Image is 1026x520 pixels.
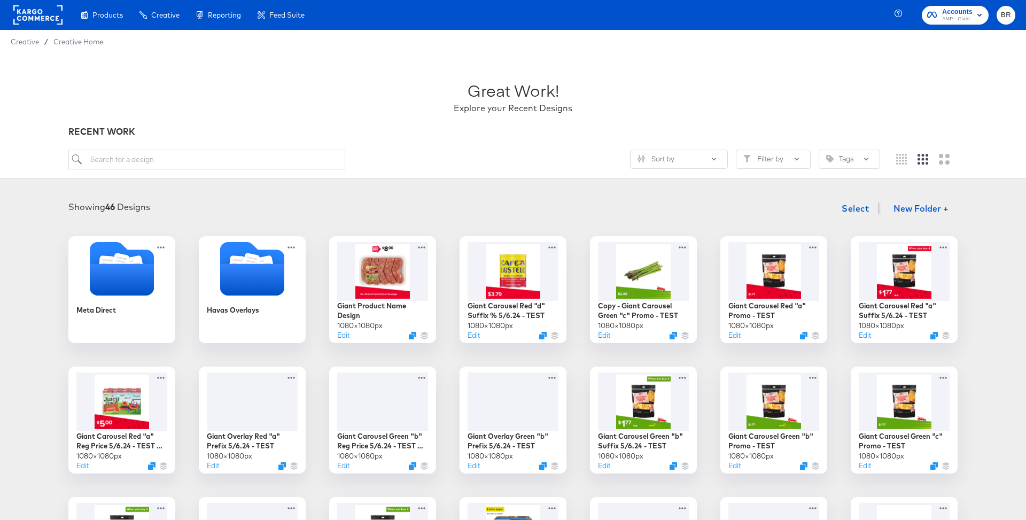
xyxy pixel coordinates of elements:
div: Meta Direct [68,236,175,343]
div: Giant Carousel Red "a" Suffix 5/6.24 - TEST1080×1080pxEditDuplicate [851,236,958,343]
div: 1080 × 1080 px [468,321,513,331]
svg: Small grid [896,154,907,165]
button: Duplicate [930,462,938,470]
svg: Duplicate [800,462,807,470]
button: FilterFilter by [736,150,811,169]
div: 1080 × 1080 px [598,451,643,461]
button: Select [837,198,873,219]
div: Giant Overlay Red "a" Prefix 5/6.24 - TEST1080×1080pxEditDuplicate [199,367,306,474]
button: Edit [468,330,480,340]
button: SlidersSort by [630,150,728,169]
button: New Folder + [884,199,958,220]
button: Edit [598,461,610,471]
svg: Duplicate [148,462,156,470]
svg: Sliders [638,155,645,162]
span: Products [92,11,123,19]
div: Giant Carousel Red "a" Suffix 5/6.24 - TEST [859,301,950,321]
div: Explore your Recent Designs [454,102,572,114]
svg: Duplicate [930,332,938,339]
button: Edit [337,461,349,471]
div: Giant Carousel Red "a" Reg Price 5/6.24 - TEST BASE1080×1080pxEditDuplicate [68,367,175,474]
svg: Duplicate [670,462,677,470]
button: Edit [859,461,871,471]
div: Giant Carousel Green "b" Suffix 5/6.24 - TEST1080×1080pxEditDuplicate [590,367,697,474]
div: 1080 × 1080 px [728,321,774,331]
button: Edit [728,461,741,471]
div: 1080 × 1080 px [337,451,383,461]
button: Duplicate [409,462,416,470]
div: Meta Direct [76,305,116,315]
div: 1080 × 1080 px [859,321,904,331]
button: Duplicate [670,332,677,339]
span: Reporting [208,11,241,19]
svg: Filter [743,155,751,162]
div: Giant Carousel Green "b" Promo - TEST [728,431,819,451]
div: Giant Overlay Green "b" Prefix 5/6.24 - TEST [468,431,558,451]
button: Edit [76,461,89,471]
svg: Folder [68,242,175,296]
div: Giant Carousel Red "a" Promo - TEST1080×1080pxEditDuplicate [720,236,827,343]
svg: Duplicate [800,332,807,339]
span: Creative [11,37,39,46]
div: 1080 × 1080 px [859,451,904,461]
div: Giant Carousel Green "b" Suffix 5/6.24 - TEST [598,431,689,451]
div: Giant Product Name Design [337,301,428,321]
div: 1080 × 1080 px [728,451,774,461]
div: Giant Carousel Green "b" Promo - TEST1080×1080pxEditDuplicate [720,367,827,474]
div: Great Work! [468,79,559,102]
svg: Folder [199,242,306,296]
svg: Duplicate [539,462,547,470]
button: Edit [468,461,480,471]
div: Showing Designs [68,201,150,213]
div: Copy - Giant Carousel Green "c" Promo - TEST1080×1080pxEditDuplicate [590,236,697,343]
span: Feed Suite [269,11,305,19]
div: Havas Overlays [199,236,306,343]
span: Creative [151,11,180,19]
button: Edit [728,330,741,340]
a: Creative Home [53,37,103,46]
svg: Duplicate [409,332,416,339]
div: Giant Carousel Red "a" Reg Price 5/6.24 - TEST BASE [76,431,167,451]
div: 1080 × 1080 px [337,321,383,331]
div: 1080 × 1080 px [468,451,513,461]
span: AMP - Giant [942,15,973,24]
span: Select [842,201,869,216]
div: Giant Overlay Green "b" Prefix 5/6.24 - TEST1080×1080pxEditDuplicate [460,367,566,474]
div: Giant Carousel Red "a" Promo - TEST [728,301,819,321]
div: Havas Overlays [207,305,259,315]
div: Giant Overlay Red "a" Prefix 5/6.24 - TEST [207,431,298,451]
svg: Tag [826,155,834,162]
span: BR [1001,9,1011,21]
button: BR [997,6,1015,25]
button: Edit [859,330,871,340]
div: Giant Carousel Green "c" Promo - TEST1080×1080pxEditDuplicate [851,367,958,474]
div: Giant Carousel Green "b" Reg Price 5/6.24 - TEST BASE [337,431,428,451]
span: / [39,37,53,46]
div: Giant Carousel Green "c" Promo - TEST [859,431,950,451]
div: 1080 × 1080 px [207,451,252,461]
div: Copy - Giant Carousel Green "c" Promo - TEST [598,301,689,321]
button: AccountsAMP - Giant [922,6,989,25]
button: TagTags [819,150,880,169]
div: 1080 × 1080 px [598,321,643,331]
button: Edit [598,330,610,340]
span: Accounts [942,6,973,18]
svg: Duplicate [539,332,547,339]
input: Search for a design [68,150,345,169]
div: 1080 × 1080 px [76,451,122,461]
svg: Duplicate [278,462,286,470]
svg: Medium grid [918,154,928,165]
strong: 46 [105,201,115,212]
div: Giant Carousel Green "b" Reg Price 5/6.24 - TEST BASE1080×1080pxEditDuplicate [329,367,436,474]
svg: Large grid [939,154,950,165]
